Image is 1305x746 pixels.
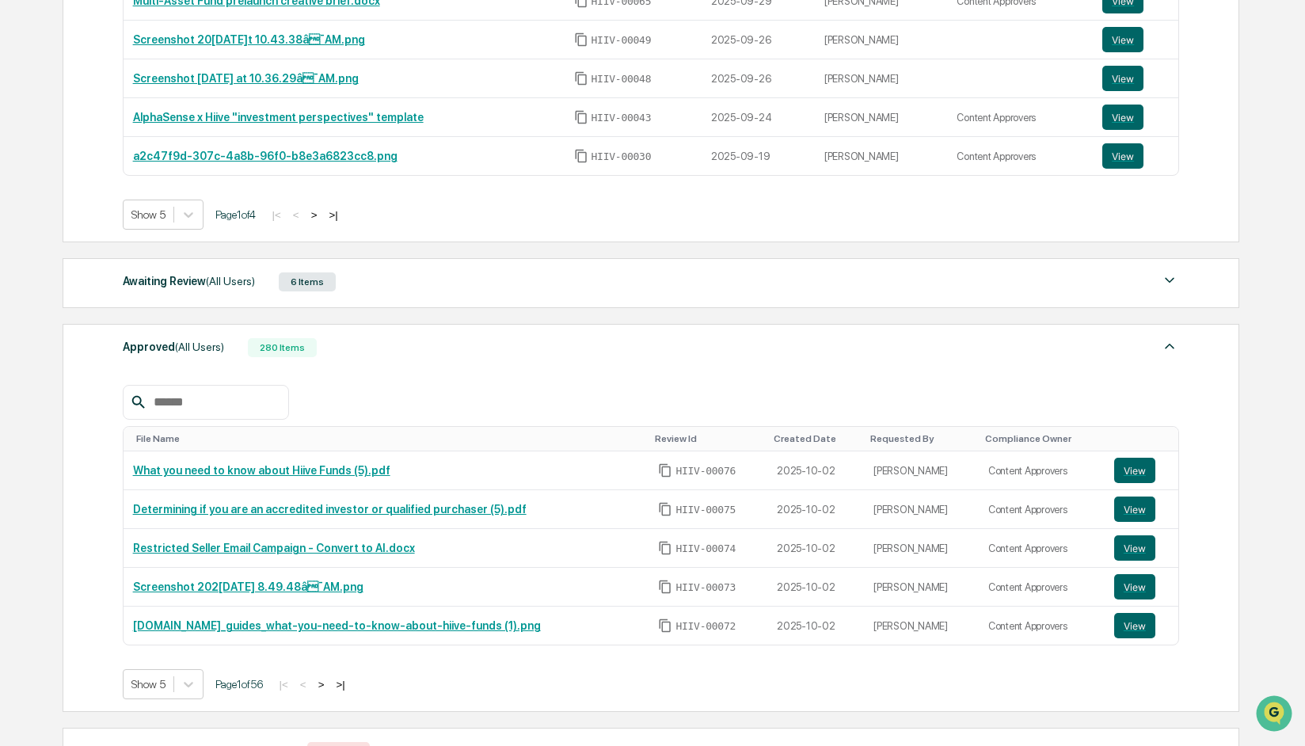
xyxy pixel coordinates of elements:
button: View [1114,535,1155,561]
span: Preclearance [32,200,102,215]
span: Copy Id [658,463,672,478]
a: View [1102,105,1169,130]
div: 🗄️ [115,201,127,214]
div: Toggle SortBy [136,433,643,444]
span: Copy Id [574,71,588,86]
span: HIIV-00043 [592,112,652,124]
td: [PERSON_NAME] [864,451,979,490]
button: > [306,208,322,222]
button: View [1114,574,1155,599]
td: 2025-10-02 [767,568,864,607]
td: 2025-10-02 [767,490,864,529]
td: [PERSON_NAME] [864,529,979,568]
a: 🔎Data Lookup [10,223,106,252]
div: 280 Items [248,338,317,357]
img: caret [1160,337,1179,356]
a: View [1114,458,1170,483]
button: View [1114,458,1155,483]
button: < [288,208,304,222]
button: |< [268,208,286,222]
div: Toggle SortBy [655,433,761,444]
td: [PERSON_NAME] [815,98,948,137]
td: [PERSON_NAME] [864,607,979,645]
a: Screenshot [DATE] at 10.36.29â¯AM.png [133,72,359,85]
td: Content Approvers [947,98,1093,137]
td: [PERSON_NAME] [815,21,948,59]
td: 2025-10-02 [767,451,864,490]
span: (All Users) [206,275,255,287]
div: Toggle SortBy [870,433,972,444]
button: View [1102,143,1143,169]
div: Awaiting Review [123,271,255,291]
span: HIIV-00073 [675,581,736,594]
a: Restricted Seller Email Campaign - Convert to AI.docx [133,542,415,554]
button: View [1114,613,1155,638]
div: Toggle SortBy [1117,433,1173,444]
td: Content Approvers [947,137,1093,175]
a: What you need to know about Hiive Funds (5).pdf [133,464,390,477]
span: HIIV-00074 [675,542,736,555]
td: Content Approvers [979,451,1105,490]
td: [PERSON_NAME] [864,490,979,529]
span: Copy Id [574,110,588,124]
span: Copy Id [658,580,672,594]
a: [DOMAIN_NAME]_guides_what-you-need-to-know-about-hiive-funds (1).png [133,619,541,632]
span: Data Lookup [32,230,100,245]
p: How can we help? [16,33,288,59]
td: 2025-09-26 [702,59,815,98]
div: 🖐️ [16,201,29,214]
button: View [1102,66,1143,91]
img: 1746055101610-c473b297-6a78-478c-a979-82029cc54cd1 [16,121,44,150]
span: Attestations [131,200,196,215]
button: >| [331,678,349,691]
a: Screenshot 202[DATE] 8.49.48â¯AM.png [133,580,363,593]
td: 2025-09-19 [702,137,815,175]
td: Content Approvers [979,490,1105,529]
span: Copy Id [658,502,672,516]
td: [PERSON_NAME] [864,568,979,607]
div: Approved [123,337,224,357]
td: 2025-09-24 [702,98,815,137]
td: Content Approvers [979,607,1105,645]
div: Start new chat [54,121,260,137]
button: View [1114,497,1155,522]
div: We're available if you need us! [54,137,200,150]
span: HIIV-00076 [675,465,736,478]
button: |< [275,678,293,691]
td: [PERSON_NAME] [815,137,948,175]
button: Start new chat [269,126,288,145]
a: Powered byPylon [112,268,192,280]
button: View [1102,105,1143,130]
span: HIIV-00075 [675,504,736,516]
button: < [295,678,311,691]
a: Screenshot 20[DATE]t 10.43.38â¯AM.png [133,33,365,46]
button: > [314,678,329,691]
a: View [1114,497,1170,522]
a: 🖐️Preclearance [10,193,108,222]
div: 🔎 [16,231,29,244]
div: Toggle SortBy [774,433,858,444]
span: Copy Id [574,149,588,163]
span: Copy Id [574,32,588,47]
span: Copy Id [658,618,672,633]
td: 2025-10-02 [767,607,864,645]
a: View [1102,143,1169,169]
td: Content Approvers [979,529,1105,568]
span: (All Users) [175,341,224,353]
span: HIIV-00049 [592,34,652,47]
span: Page 1 of 4 [215,208,256,221]
td: 2025-09-26 [702,21,815,59]
div: Toggle SortBy [985,433,1098,444]
button: View [1102,27,1143,52]
a: Determining if you are an accredited investor or qualified purchaser (5).pdf [133,503,527,516]
a: View [1102,66,1169,91]
span: HIIV-00048 [592,73,652,86]
a: a2c47f9d-307c-4a8b-96f0-b8e3a6823cc8.png [133,150,398,162]
td: 2025-10-02 [767,529,864,568]
img: caret [1160,271,1179,290]
iframe: Open customer support [1254,694,1297,736]
span: Page 1 of 56 [215,678,263,691]
a: View [1114,535,1170,561]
